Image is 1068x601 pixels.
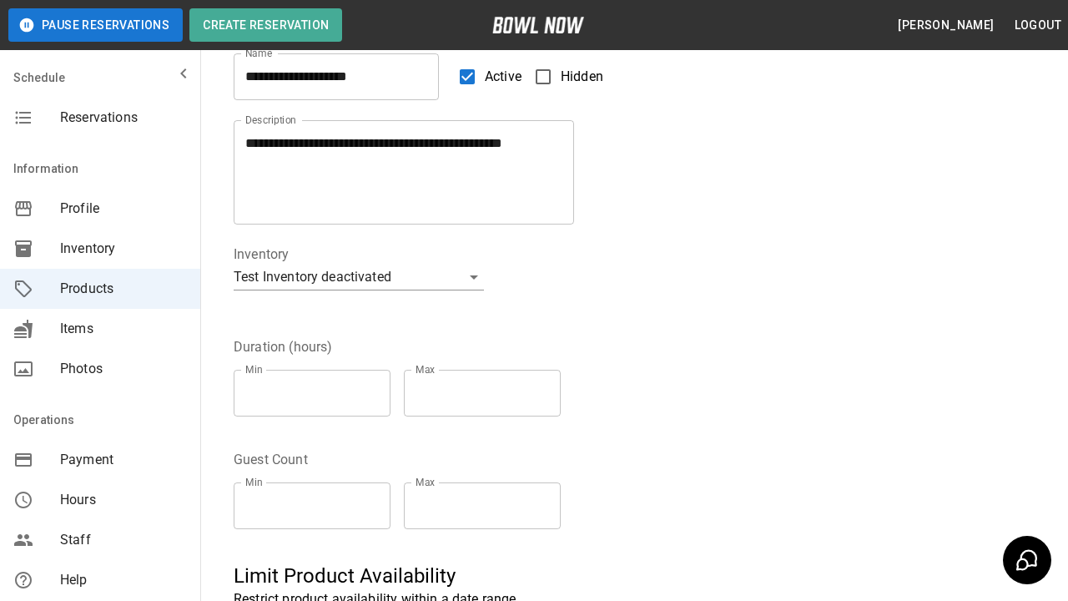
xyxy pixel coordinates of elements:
[234,264,484,290] div: Test Inventory deactivated
[891,10,1000,41] button: [PERSON_NAME]
[234,337,332,356] legend: Duration (hours)
[60,530,187,550] span: Staff
[8,8,183,42] button: Pause Reservations
[60,239,187,259] span: Inventory
[234,450,308,469] legend: Guest Count
[561,67,603,87] span: Hidden
[234,245,289,264] legend: Inventory
[526,59,603,94] label: Hidden products will not be visible to customers. You can still create and use them for bookings.
[60,570,187,590] span: Help
[492,17,584,33] img: logo
[60,359,187,379] span: Photos
[189,8,342,42] button: Create Reservation
[234,563,754,589] h5: Limit Product Availability
[60,199,187,219] span: Profile
[60,108,187,128] span: Reservations
[60,279,187,299] span: Products
[60,490,187,510] span: Hours
[60,319,187,339] span: Items
[1008,10,1068,41] button: Logout
[60,450,187,470] span: Payment
[485,67,521,87] span: Active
